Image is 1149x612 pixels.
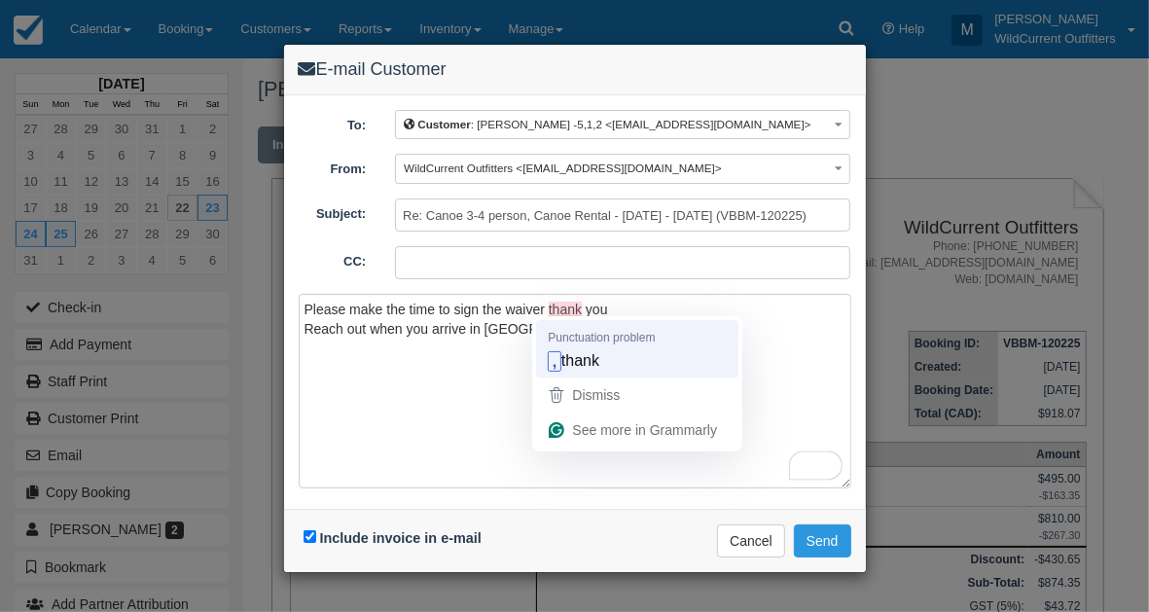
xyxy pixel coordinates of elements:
[717,524,785,558] button: Cancel
[404,162,721,174] span: WildCurrent Outfitters <[EMAIL_ADDRESS][DOMAIN_NAME]>
[299,59,851,80] h4: E-mail Customer
[320,530,482,546] label: Include invoice in e-mail
[299,294,851,488] textarea: To enrich screen reader interactions, please activate Accessibility in Grammarly extension settings
[417,118,470,130] b: Customer
[284,110,381,135] label: To:
[404,118,810,130] span: : [PERSON_NAME] -5,1,2 <[EMAIL_ADDRESS][DOMAIN_NAME]>
[284,198,381,224] label: Subject:
[395,110,850,140] button: Customer: [PERSON_NAME] -5,1,2 <[EMAIL_ADDRESS][DOMAIN_NAME]>
[395,154,850,184] button: WildCurrent Outfitters <[EMAIL_ADDRESS][DOMAIN_NAME]>
[794,524,851,558] button: Send
[284,246,381,271] label: CC:
[284,154,381,179] label: From:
